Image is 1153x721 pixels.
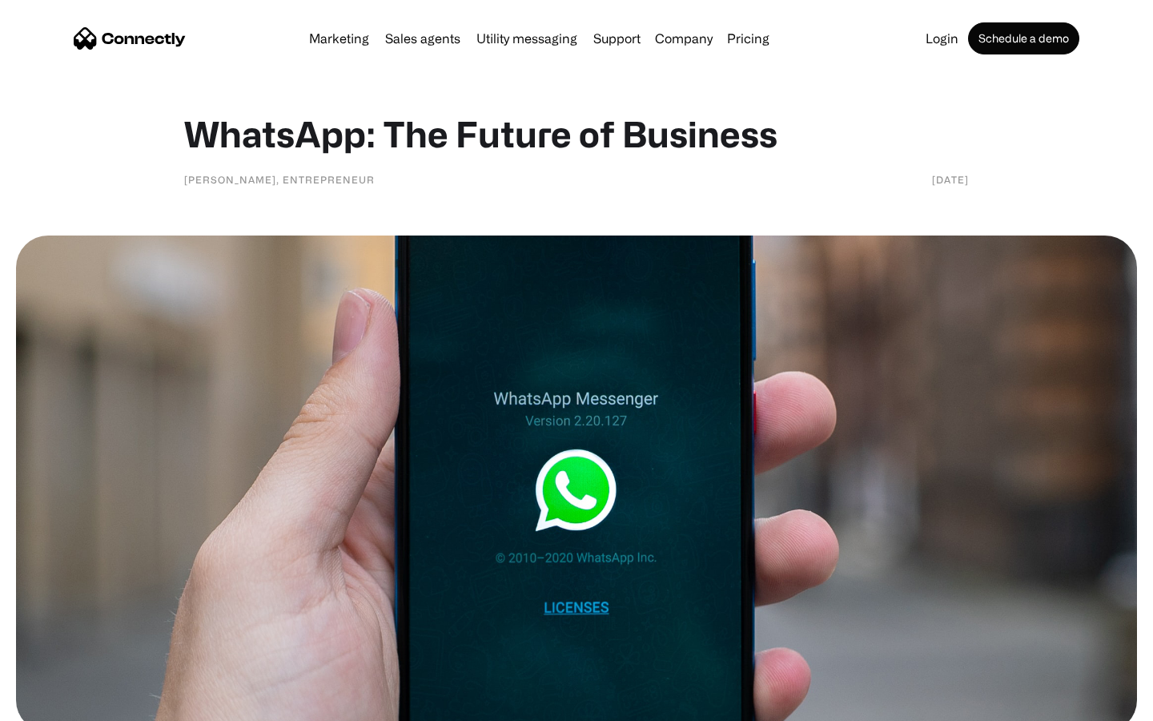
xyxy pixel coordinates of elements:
a: Marketing [303,32,376,45]
a: home [74,26,186,50]
a: Login [919,32,965,45]
a: Sales agents [379,32,467,45]
aside: Language selected: English [16,693,96,715]
div: [PERSON_NAME], Entrepreneur [184,171,375,187]
h1: WhatsApp: The Future of Business [184,112,969,155]
div: Company [655,27,713,50]
a: Support [587,32,647,45]
a: Utility messaging [470,32,584,45]
div: [DATE] [932,171,969,187]
a: Pricing [721,32,776,45]
ul: Language list [32,693,96,715]
a: Schedule a demo [968,22,1079,54]
div: Company [650,27,717,50]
